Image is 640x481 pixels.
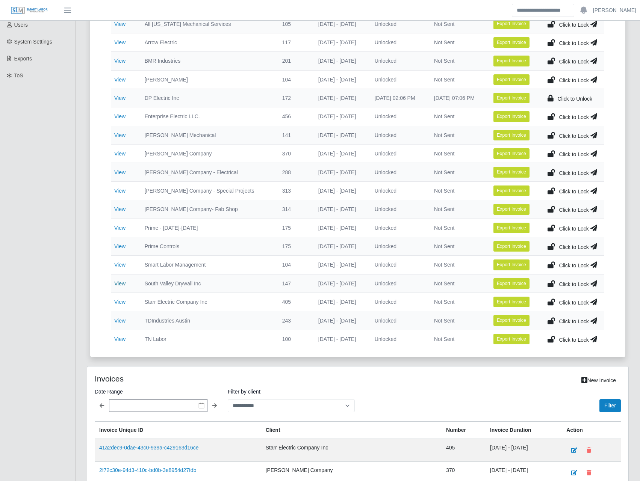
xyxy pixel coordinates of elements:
[428,15,487,33] td: Not Sent
[139,126,276,144] td: [PERSON_NAME] Mechanical
[493,111,530,122] button: Export Invoice
[139,89,276,107] td: DP Electric Inc
[276,145,312,163] td: 370
[139,145,276,163] td: [PERSON_NAME] Company
[114,95,126,101] a: View
[593,6,636,14] a: [PERSON_NAME]
[312,237,369,255] td: [DATE] - [DATE]
[493,167,530,177] button: Export Invoice
[276,15,312,33] td: 105
[493,185,530,196] button: Export Invoice
[559,244,589,250] span: Click to Lock
[493,74,530,85] button: Export Invoice
[139,219,276,237] td: Prime - [DATE]-[DATE]
[559,226,589,232] span: Click to Lock
[114,77,126,83] a: View
[493,37,530,48] button: Export Invoice
[276,126,312,144] td: 141
[114,280,126,286] a: View
[428,52,487,70] td: Not Sent
[369,256,428,274] td: Unlocked
[486,422,562,439] th: Invoice Duration
[312,311,369,330] td: [DATE] - [DATE]
[559,262,589,268] span: Click to Lock
[139,330,276,348] td: TN Labor
[312,163,369,181] td: [DATE] - [DATE]
[139,70,276,89] td: [PERSON_NAME]
[276,107,312,126] td: 456
[312,52,369,70] td: [DATE] - [DATE]
[228,387,355,396] label: Filter by client:
[14,56,32,62] span: Exports
[369,293,428,311] td: Unlocked
[428,89,487,107] td: [DATE] 07:06 PM
[559,40,589,46] span: Click to Lock
[139,256,276,274] td: Smart Labor Management
[312,256,369,274] td: [DATE] - [DATE]
[276,237,312,255] td: 175
[312,293,369,311] td: [DATE] - [DATE]
[99,445,199,451] a: 41a2dec9-0dae-43c0-939a-c429163d16ce
[312,15,369,33] td: [DATE] - [DATE]
[276,33,312,51] td: 117
[559,281,589,287] span: Click to Lock
[14,22,28,28] span: Users
[11,6,48,15] img: SLM Logo
[139,293,276,311] td: Starr Electric Company Inc
[276,200,312,219] td: 314
[428,70,487,89] td: Not Sent
[114,113,126,119] a: View
[369,181,428,200] td: Unlocked
[557,96,592,102] span: Click to Unlock
[559,22,589,28] span: Click to Lock
[261,439,442,462] td: Starr Electric Company Inc
[599,399,621,412] button: Filter
[559,337,589,343] span: Click to Lock
[428,181,487,200] td: Not Sent
[139,311,276,330] td: TDIndustries Austin
[369,274,428,293] td: Unlocked
[428,237,487,255] td: Not Sent
[562,422,621,439] th: Action
[312,274,369,293] td: [DATE] - [DATE]
[312,200,369,219] td: [DATE] - [DATE]
[312,181,369,200] td: [DATE] - [DATE]
[428,330,487,348] td: Not Sent
[114,21,126,27] a: View
[14,72,23,78] span: ToS
[139,107,276,126] td: Enterprise Electric LLC.
[95,374,307,383] h4: Invoices
[428,33,487,51] td: Not Sent
[428,274,487,293] td: Not Sent
[312,89,369,107] td: [DATE] - [DATE]
[369,200,428,219] td: Unlocked
[99,467,196,473] a: 2f72c30e-94d3-410c-bd0b-3e8954d27fdb
[493,315,530,326] button: Export Invoice
[576,374,621,387] a: New Invoice
[114,243,126,249] a: View
[276,256,312,274] td: 104
[312,126,369,144] td: [DATE] - [DATE]
[428,126,487,144] td: Not Sent
[276,181,312,200] td: 313
[486,439,562,462] td: [DATE] - [DATE]
[114,262,126,268] a: View
[369,70,428,89] td: Unlocked
[95,422,261,439] th: Invoice Unique ID
[493,223,530,233] button: Export Invoice
[312,70,369,89] td: [DATE] - [DATE]
[312,330,369,348] td: [DATE] - [DATE]
[369,145,428,163] td: Unlocked
[114,318,126,324] a: View
[442,439,486,462] td: 405
[369,52,428,70] td: Unlocked
[139,181,276,200] td: [PERSON_NAME] Company - Special Projects
[261,422,442,439] th: Client
[493,297,530,307] button: Export Invoice
[493,93,530,103] button: Export Invoice
[559,77,589,83] span: Click to Lock
[312,145,369,163] td: [DATE] - [DATE]
[559,170,589,176] span: Click to Lock
[369,219,428,237] td: Unlocked
[369,330,428,348] td: Unlocked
